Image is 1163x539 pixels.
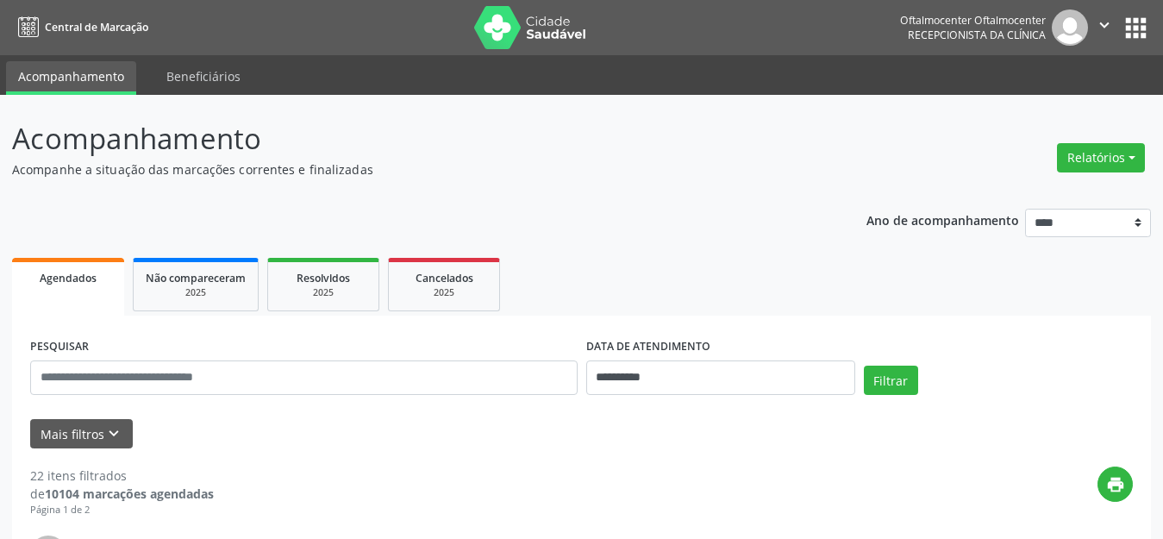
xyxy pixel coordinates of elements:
label: DATA DE ATENDIMENTO [586,334,710,360]
button:  [1088,9,1121,46]
button: Filtrar [864,366,918,395]
div: 22 itens filtrados [30,467,214,485]
strong: 10104 marcações agendadas [45,486,214,502]
p: Acompanhamento [12,117,810,160]
button: apps [1121,13,1151,43]
button: print [1097,467,1133,502]
div: 2025 [280,286,366,299]
span: Central de Marcação [45,20,148,34]
i:  [1095,16,1114,34]
button: Mais filtroskeyboard_arrow_down [30,419,133,449]
a: Beneficiários [154,61,253,91]
span: Não compareceram [146,271,246,285]
div: Oftalmocenter Oftalmocenter [900,13,1046,28]
i: keyboard_arrow_down [104,424,123,443]
div: 2025 [401,286,487,299]
label: PESQUISAR [30,334,89,360]
div: 2025 [146,286,246,299]
img: img [1052,9,1088,46]
span: Recepcionista da clínica [908,28,1046,42]
button: Relatórios [1057,143,1145,172]
i: print [1106,475,1125,494]
div: Página 1 de 2 [30,503,214,517]
p: Ano de acompanhamento [866,209,1019,230]
div: de [30,485,214,503]
p: Acompanhe a situação das marcações correntes e finalizadas [12,160,810,179]
span: Cancelados [416,271,473,285]
a: Central de Marcação [12,13,148,41]
a: Acompanhamento [6,61,136,95]
span: Resolvidos [297,271,350,285]
span: Agendados [40,271,97,285]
